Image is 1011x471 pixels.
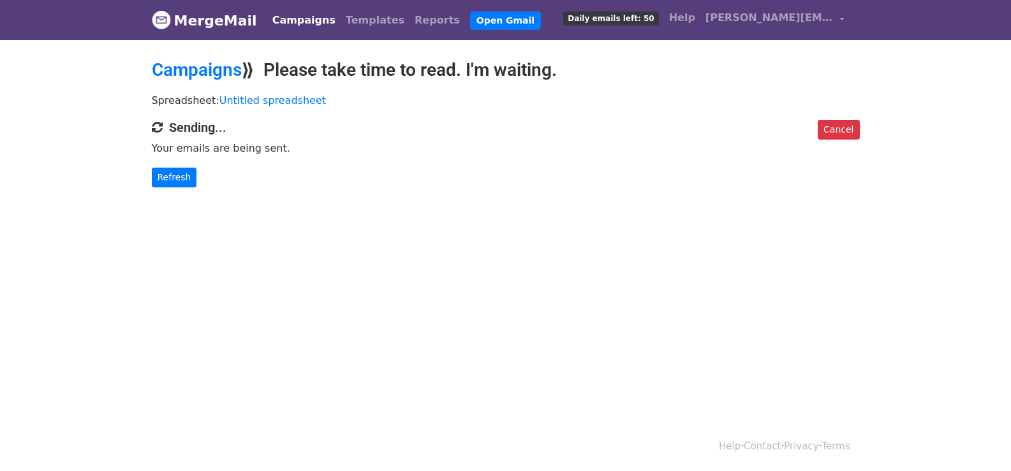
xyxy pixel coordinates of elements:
[818,120,859,140] a: Cancel
[152,120,860,135] h4: Sending...
[219,94,326,106] a: Untitled spreadsheet
[152,168,197,187] a: Refresh
[700,5,850,35] a: [PERSON_NAME][EMAIL_ADDRESS][DOMAIN_NAME]
[267,8,341,33] a: Campaigns
[664,5,700,31] a: Help
[152,59,860,81] h2: ⟫ Please take time to read. I'm waiting.
[410,8,465,33] a: Reports
[558,5,663,31] a: Daily emails left: 50
[705,10,833,25] span: [PERSON_NAME][EMAIL_ADDRESS][DOMAIN_NAME]
[152,59,242,80] a: Campaigns
[152,10,171,29] img: MergeMail logo
[563,11,658,25] span: Daily emails left: 50
[152,7,257,34] a: MergeMail
[744,440,781,452] a: Contact
[470,11,541,30] a: Open Gmail
[152,94,860,107] p: Spreadsheet:
[784,440,818,452] a: Privacy
[719,440,741,452] a: Help
[341,8,410,33] a: Templates
[152,141,860,155] p: Your emails are being sent.
[822,440,850,452] a: Terms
